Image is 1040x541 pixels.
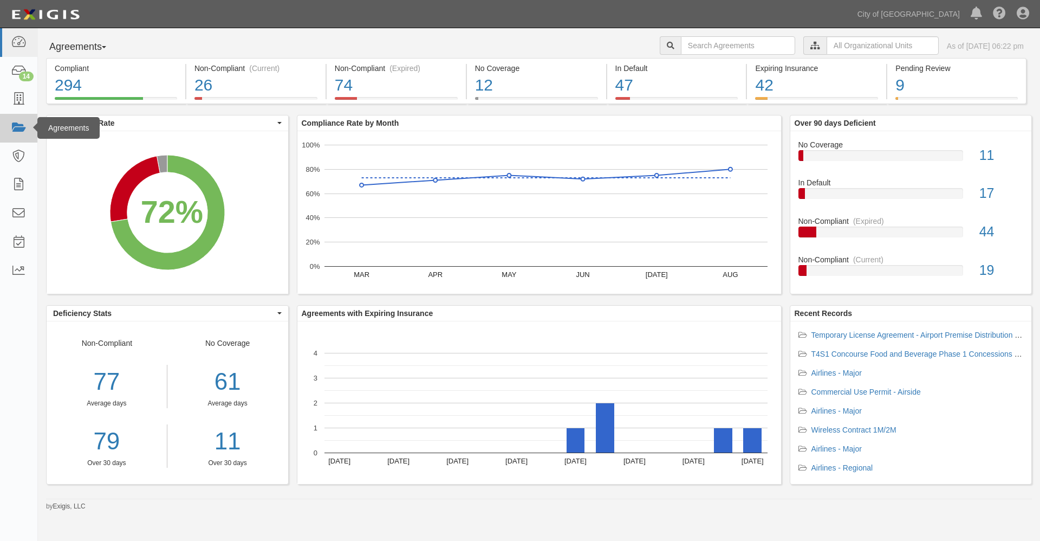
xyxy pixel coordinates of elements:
[798,139,1024,178] a: No Coverage11
[798,254,1024,285] a: Non-Compliant(Current)19
[186,97,326,106] a: Non-Compliant(Current)26
[302,119,399,127] b: Compliance Rate by Month
[55,63,177,74] div: Compliant
[607,97,746,106] a: In Default47
[46,502,86,511] small: by
[615,63,738,74] div: In Default
[795,119,876,127] b: Over 90 days Deficient
[790,177,1032,188] div: In Default
[747,97,886,106] a: Expiring Insurance42
[47,459,167,468] div: Over 30 days
[795,309,853,318] b: Recent Records
[46,97,185,106] a: Compliant294
[971,261,1031,280] div: 19
[827,36,939,55] input: All Organizational Units
[175,424,280,459] a: 11
[53,503,86,510] a: Exigis, LLC
[467,97,606,106] a: No Coverage12
[327,97,466,106] a: Non-Compliant(Expired)74
[249,63,279,74] div: (Current)
[790,139,1032,150] div: No Coverage
[811,445,862,453] a: Airlines - Major
[623,457,645,465] text: [DATE]
[141,190,203,234] div: 72%
[47,115,288,131] button: Compliance Rate
[887,97,1026,106] a: Pending Review9
[811,388,921,396] a: Commercial Use Permit - Airside
[47,399,167,408] div: Average days
[194,74,317,97] div: 26
[895,74,1018,97] div: 9
[354,270,369,279] text: MAR
[328,457,350,465] text: [DATE]
[175,459,280,468] div: Over 30 days
[305,238,320,246] text: 20%
[47,365,167,399] div: 77
[19,72,34,81] div: 14
[428,270,443,279] text: APR
[55,74,177,97] div: 294
[811,350,1035,358] a: T4S1 Concourse Food and Beverage Phase 1 Concessions Lease
[811,369,862,377] a: Airlines - Major
[313,424,317,432] text: 1
[297,321,781,484] svg: A chart.
[971,146,1031,165] div: 11
[755,63,878,74] div: Expiring Insurance
[811,426,896,434] a: Wireless Contract 1M/2M
[502,270,517,279] text: MAY
[47,338,167,468] div: Non-Compliant
[798,216,1024,254] a: Non-Compliant(Expired)44
[852,3,965,25] a: City of [GEOGRAPHIC_DATA]
[335,63,458,74] div: Non-Compliant (Expired)
[681,36,795,55] input: Search Agreements
[387,457,409,465] text: [DATE]
[798,177,1024,216] a: In Default17
[167,338,288,468] div: No Coverage
[790,254,1032,265] div: Non-Compliant
[971,222,1031,242] div: 44
[47,424,167,459] a: 79
[46,36,127,58] button: Agreements
[8,5,83,24] img: logo-5460c22ac91f19d4615b14bd174203de0afe785f0fc80cf4dbbc73dc1793850b.png
[682,457,704,465] text: [DATE]
[895,63,1018,74] div: Pending Review
[475,74,598,97] div: 12
[194,63,317,74] div: Non-Compliant (Current)
[47,131,288,294] svg: A chart.
[853,216,884,227] div: (Expired)
[297,131,781,294] svg: A chart.
[313,374,317,382] text: 3
[302,141,320,149] text: 100%
[741,457,763,465] text: [DATE]
[305,189,320,197] text: 60%
[335,74,458,97] div: 74
[305,214,320,222] text: 40%
[302,309,433,318] b: Agreements with Expiring Insurance
[564,457,586,465] text: [DATE]
[615,74,738,97] div: 47
[37,117,100,139] div: Agreements
[313,349,317,357] text: 4
[53,308,275,319] span: Deficiency Stats
[446,457,469,465] text: [DATE]
[723,270,738,279] text: AUG
[755,74,878,97] div: 42
[993,8,1006,21] i: Help Center - Complianz
[313,449,317,457] text: 0
[305,165,320,173] text: 80%
[475,63,598,74] div: No Coverage
[811,407,862,415] a: Airlines - Major
[175,365,280,399] div: 61
[790,216,1032,227] div: Non-Compliant
[947,41,1024,51] div: As of [DATE] 06:22 pm
[645,270,667,279] text: [DATE]
[175,399,280,408] div: Average days
[309,262,320,270] text: 0%
[53,118,275,128] span: Compliance Rate
[389,63,420,74] div: (Expired)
